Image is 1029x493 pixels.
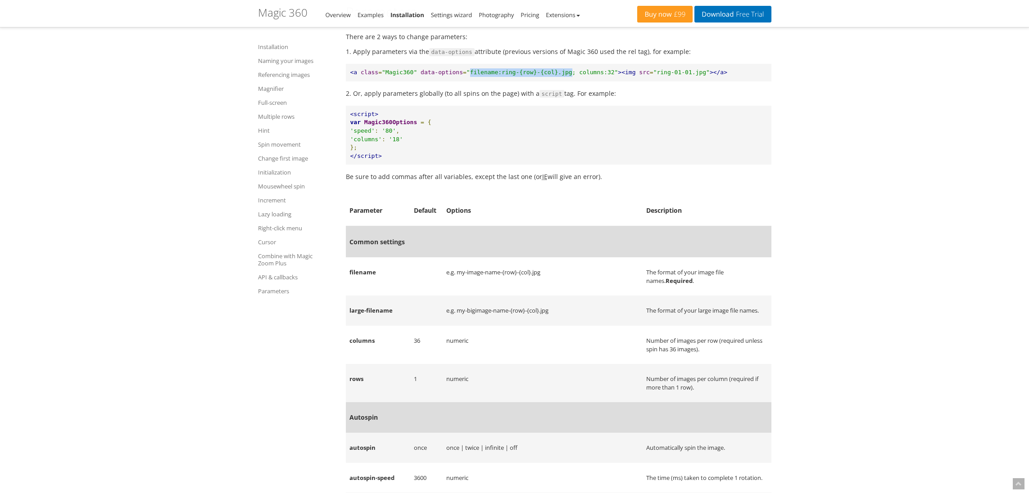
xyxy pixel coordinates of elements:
[390,11,424,19] a: Installation
[672,11,686,18] span: £99
[350,111,379,117] span: <script>
[410,326,443,364] td: 36
[346,226,771,257] th: Common settings
[443,326,643,364] td: numeric
[258,272,335,282] a: API & callbacks
[421,119,424,125] span: =
[479,11,514,19] a: Photography
[539,90,565,98] span: script
[710,69,727,76] span: ></a>
[258,251,335,269] a: Combine with Magic Zoom Plus
[258,83,335,94] a: Magnifier
[643,326,771,364] td: Number of images per row (required unless spin has 36 images).
[653,69,710,76] span: "ring-01-01.jpg"
[643,195,771,226] th: Description
[542,172,548,181] acronym: Internet Explorer
[346,463,410,493] td: autospin-speed
[410,195,443,226] th: Default
[258,55,335,66] a: Naming your images
[358,11,384,19] a: Examples
[389,136,403,143] span: '18'
[546,11,580,19] a: Extensions
[364,119,417,125] span: Magic360Options
[350,127,375,134] span: 'speed'
[410,463,443,493] td: 3600
[643,364,771,402] td: Number of images per column (required if more than 1 row).
[346,171,771,182] p: Be sure to add commas after all variables, except the last one (or will give an error).
[350,144,358,151] span: };
[350,69,358,76] span: <a
[258,181,335,192] a: Mousewheel spin
[637,6,693,22] a: Buy now£99
[346,326,410,364] td: columns
[258,195,335,206] a: Increment
[258,139,335,150] a: Spin movement
[346,296,410,326] td: large-filename
[396,127,399,134] span: ,
[375,127,378,134] span: :
[258,209,335,220] a: Lazy loading
[258,41,335,52] a: Installation
[346,31,771,42] p: There are 2 ways to change parameters:
[734,11,764,18] span: Free Trial
[431,11,472,19] a: Settings wizard
[443,433,643,463] td: once | twice | infinite | off
[350,152,382,159] span: </script>
[258,125,335,136] a: Hint
[350,136,382,143] span: 'columns'
[650,69,653,76] span: =
[410,433,443,463] td: once
[443,296,643,326] td: e.g. my-bigimage-name-{row}-{col}.jpg
[258,223,335,233] a: Right-click menu
[639,69,649,76] span: src
[346,195,410,226] th: Parameter
[326,11,351,19] a: Overview
[378,69,382,76] span: =
[346,364,410,402] td: rows
[421,69,463,76] span: data-options
[429,48,475,56] span: data-options
[694,6,771,22] a: DownloadFree Trial
[410,364,443,402] td: 1
[350,119,361,125] span: var
[643,433,771,463] td: Automatically spin the image.
[443,463,643,493] td: numeric
[467,69,618,76] span: "filename:ring-{row}-{col}.jpg; columns:32"
[443,257,643,296] td: e.g. my-image-name-{row}-{col}.jpg
[258,97,335,108] a: Full-screen
[346,257,410,296] td: filename
[346,402,771,433] th: Autospin
[382,127,396,134] span: '80'
[643,463,771,493] td: The time (ms) taken to complete 1 rotation.
[258,7,308,18] h1: Magic 360
[643,257,771,296] td: The format of your image file names. .
[463,69,467,76] span: =
[258,286,335,296] a: Parameters
[258,153,335,164] a: Change first image
[428,119,431,125] span: {
[346,433,410,463] td: autospin
[643,296,771,326] td: The format of your large image file names.
[361,69,378,76] span: class
[618,69,635,76] span: ><img
[443,364,643,402] td: numeric
[258,167,335,178] a: Initialization
[382,69,417,76] span: "Magic360"
[258,111,335,122] a: Multiple rows
[382,136,385,143] span: :
[521,11,539,19] a: Pricing
[258,237,335,247] a: Cursor
[666,277,693,285] strong: Required
[443,195,643,226] th: Options
[258,69,335,80] a: Referencing images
